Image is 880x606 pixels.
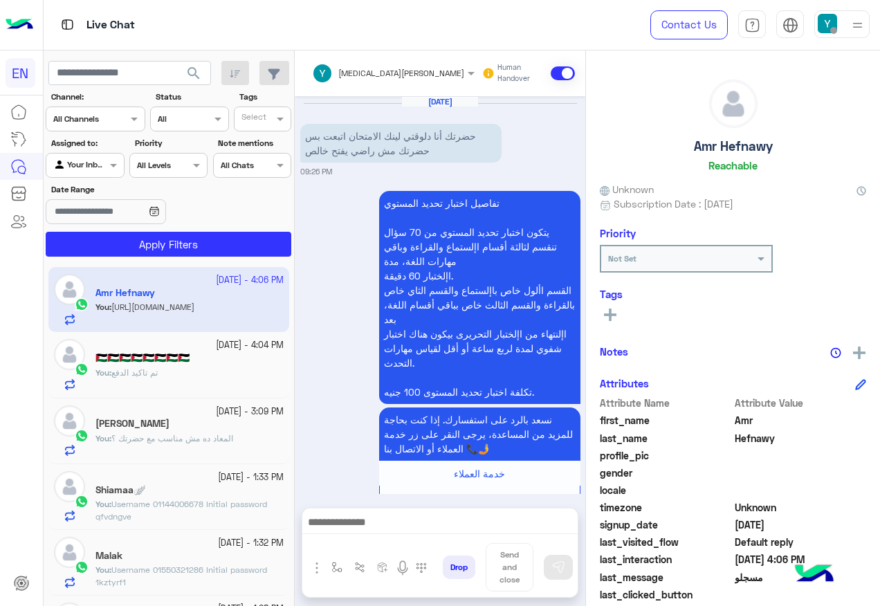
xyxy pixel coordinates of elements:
span: Attribute Value [735,396,867,410]
span: Unknown [735,500,867,515]
label: Priority [135,137,206,149]
span: null [735,466,867,480]
img: userImage [818,14,837,33]
h5: Malak [95,550,122,562]
a: tab [738,10,766,39]
h6: Attributes [600,377,649,389]
p: 28/9/2025, 9:26 PM [379,407,580,461]
img: WhatsApp [75,429,89,443]
span: last_visited_flow [600,535,732,549]
span: Default reply [735,535,867,549]
img: tab [782,17,798,33]
span: null [735,483,867,497]
span: المعاد ده مش مناسب مع حضرتك ؟ [111,433,233,443]
span: اتصل بنا [464,493,496,504]
p: 28/9/2025, 9:26 PM [379,191,580,404]
img: select flow [331,562,342,573]
small: [DATE] - 4:04 PM [216,339,284,352]
img: Logo [6,10,33,39]
label: Tags [239,91,290,103]
button: search [177,61,211,91]
label: Status [156,91,227,103]
small: [DATE] - 1:33 PM [218,471,284,484]
img: create order [377,562,388,573]
span: Username 01144006678 Initial password qfvdngve [95,499,267,522]
button: Apply Filters [46,232,291,257]
img: send message [551,560,565,574]
span: Attribute Name [600,396,732,410]
img: send voice note [394,560,411,576]
label: Date Range [51,183,206,196]
b: : [95,433,111,443]
span: You [95,367,109,378]
h5: Shiamaa🪽 [95,484,145,496]
small: [DATE] - 3:09 PM [216,405,284,419]
label: Assigned to: [51,137,122,149]
p: Live Chat [86,16,135,35]
a: Contact Us [650,10,728,39]
img: defaultAdmin.png [54,537,85,568]
img: WhatsApp [75,560,89,574]
small: 09:26 PM [300,166,332,177]
span: profile_pic [600,448,732,463]
span: Hefnawy [735,431,867,446]
h5: Amr Hefnawy [694,138,773,154]
div: Select [239,111,266,127]
span: تم تاكيد الدفع [111,367,158,378]
span: null [735,587,867,602]
span: 2025-09-29T13:06:06.094Z [735,552,867,567]
h5: 🇵🇸🇵🇸🇵🇸🇵🇸🇵🇸🇵🇸🇵🇸🇵🇸 [95,352,190,364]
span: gender [600,466,732,480]
span: Subscription Date : [DATE] [614,196,733,211]
img: make a call [416,562,427,573]
span: signup_date [600,517,732,532]
h6: Notes [600,345,628,358]
button: select flow [326,556,349,579]
b: : [95,564,111,575]
img: profile [849,17,866,34]
span: 2025-09-28T18:26:41.803Z [735,517,867,532]
span: Unknown [600,182,654,196]
h6: Reachable [708,159,758,172]
label: Note mentions [218,137,289,149]
img: add [853,347,865,359]
p: 28/9/2025, 9:26 PM [300,124,502,163]
small: [DATE] - 1:32 PM [218,537,284,550]
img: tab [744,17,760,33]
img: send attachment [309,560,325,576]
span: first_name [600,413,732,428]
span: last_clicked_button [600,587,732,602]
button: Send and close [486,543,533,591]
button: create order [372,556,394,579]
span: You [95,433,109,443]
img: WhatsApp [75,362,89,376]
img: defaultAdmin.png [54,471,85,502]
img: WhatsApp [75,495,89,508]
span: last_interaction [600,552,732,567]
span: Username 01550321286 Initial password 1kztyrf1 [95,564,267,587]
img: notes [830,347,841,358]
b: : [95,499,111,509]
img: hulul-logo.png [790,551,838,599]
button: Drop [443,555,475,579]
b: Not Set [608,253,636,264]
span: خدمة العملاء [454,468,505,479]
h6: Tags [600,288,866,300]
div: EN [6,58,35,88]
h6: Priority [600,227,636,239]
img: Trigger scenario [354,562,365,573]
h6: [DATE] [402,97,478,107]
span: You [95,564,109,575]
span: last_message [600,570,732,585]
span: You [95,499,109,509]
h5: Abdullah Gamal [95,418,169,430]
span: timezone [600,500,732,515]
span: last_name [600,431,732,446]
span: Amr [735,413,867,428]
span: search [185,65,202,82]
img: defaultAdmin.png [54,405,85,437]
span: مسجلو [735,570,867,585]
img: defaultAdmin.png [710,80,757,127]
img: tab [59,16,76,33]
small: Human Handover [497,62,548,84]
